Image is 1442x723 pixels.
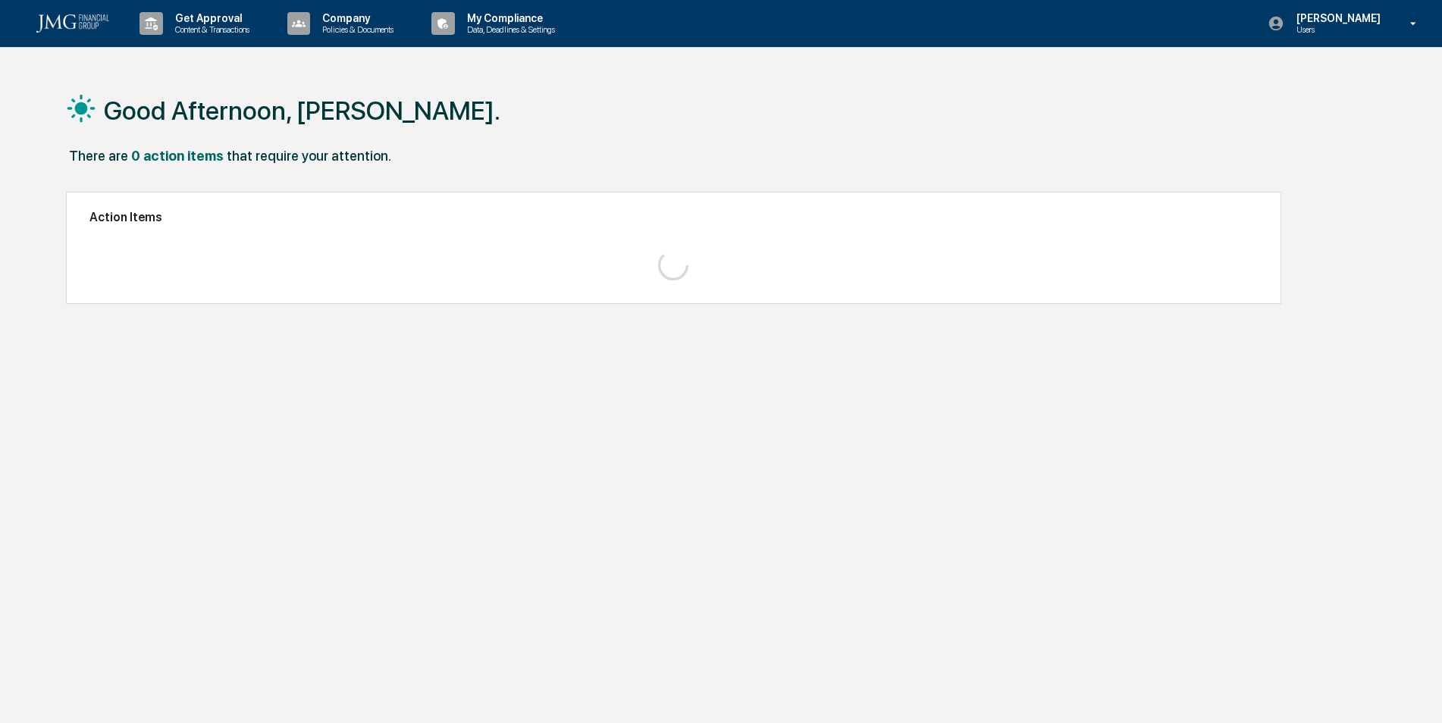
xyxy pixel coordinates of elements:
p: Content & Transactions [163,24,257,35]
p: [PERSON_NAME] [1284,12,1388,24]
p: Users [1284,24,1388,35]
h2: Action Items [89,210,1258,224]
h1: Good Afternoon, [PERSON_NAME]. [104,95,500,126]
p: Policies & Documents [310,24,401,35]
div: that require your attention. [227,148,391,164]
img: logo [36,14,109,33]
div: There are [69,148,128,164]
p: Company [310,12,401,24]
p: My Compliance [455,12,563,24]
p: Get Approval [163,12,257,24]
p: Data, Deadlines & Settings [455,24,563,35]
div: 0 action items [131,148,224,164]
